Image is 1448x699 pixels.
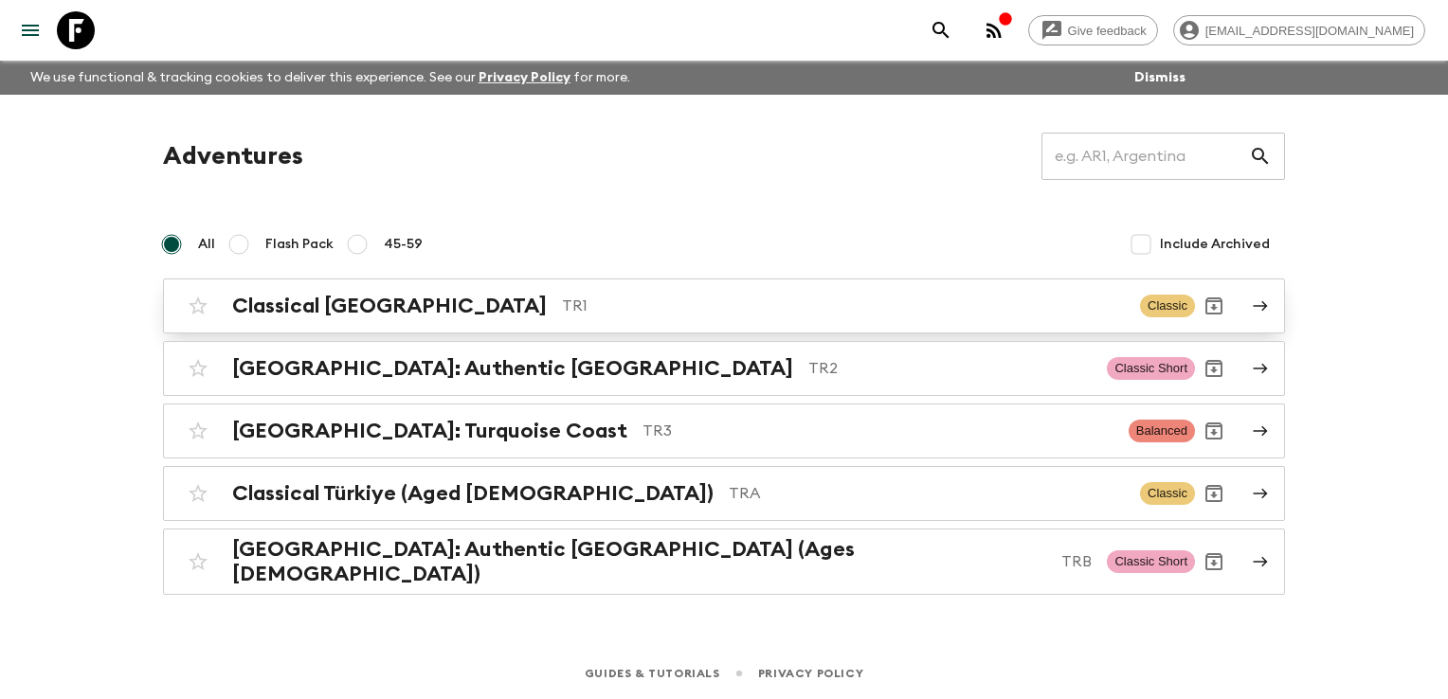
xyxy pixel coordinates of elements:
[643,420,1113,442] p: TR3
[232,294,547,318] h2: Classical [GEOGRAPHIC_DATA]
[1058,24,1157,38] span: Give feedback
[922,11,960,49] button: search adventures
[1061,550,1092,573] p: TRB
[163,529,1285,595] a: [GEOGRAPHIC_DATA]: Authentic [GEOGRAPHIC_DATA] (Ages [DEMOGRAPHIC_DATA])TRBClassic ShortArchive
[1129,420,1195,442] span: Balanced
[1195,543,1233,581] button: Archive
[163,403,1285,458] a: [GEOGRAPHIC_DATA]: Turquoise CoastTR3BalancedArchive
[1107,357,1195,380] span: Classic Short
[808,357,1092,380] p: TR2
[232,356,793,381] h2: [GEOGRAPHIC_DATA]: Authentic [GEOGRAPHIC_DATA]
[1195,24,1424,38] span: [EMAIL_ADDRESS][DOMAIN_NAME]
[163,278,1285,333] a: Classical [GEOGRAPHIC_DATA]TR1ClassicArchive
[163,466,1285,521] a: Classical Türkiye (Aged [DEMOGRAPHIC_DATA])TRAClassicArchive
[163,137,303,175] h1: Adventures
[1028,15,1158,45] a: Give feedback
[265,235,334,254] span: Flash Pack
[562,295,1125,317] p: TR1
[758,663,863,684] a: Privacy Policy
[479,71,570,84] a: Privacy Policy
[1041,130,1249,183] input: e.g. AR1, Argentina
[384,235,423,254] span: 45-59
[585,663,720,684] a: Guides & Tutorials
[1160,235,1270,254] span: Include Archived
[1195,349,1233,387] button: Archive
[1140,295,1195,317] span: Classic
[1173,15,1425,45] div: [EMAIL_ADDRESS][DOMAIN_NAME]
[232,481,714,506] h2: Classical Türkiye (Aged [DEMOGRAPHIC_DATA])
[1195,475,1233,512] button: Archive
[232,419,627,443] h2: [GEOGRAPHIC_DATA]: Turquoise Coast
[11,11,49,49] button: menu
[23,61,638,95] p: We use functional & tracking cookies to deliver this experience. See our for more.
[232,537,1046,586] h2: [GEOGRAPHIC_DATA]: Authentic [GEOGRAPHIC_DATA] (Ages [DEMOGRAPHIC_DATA])
[1140,482,1195,505] span: Classic
[163,341,1285,396] a: [GEOGRAPHIC_DATA]: Authentic [GEOGRAPHIC_DATA]TR2Classic ShortArchive
[198,235,215,254] span: All
[1195,287,1233,325] button: Archive
[1107,550,1195,573] span: Classic Short
[1195,412,1233,450] button: Archive
[729,482,1125,505] p: TRA
[1130,64,1190,91] button: Dismiss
